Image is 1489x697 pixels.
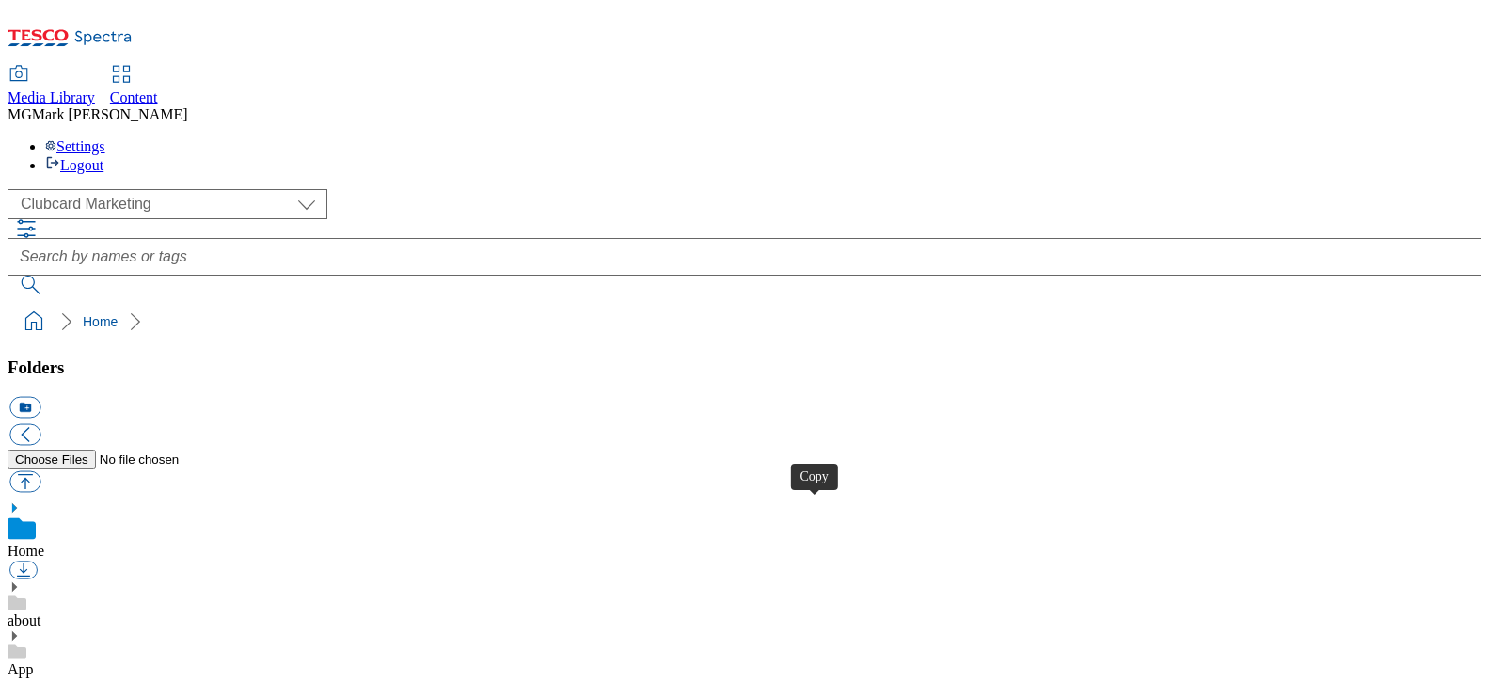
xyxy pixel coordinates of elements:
a: Content [110,67,158,106]
a: Media Library [8,67,95,106]
a: about [8,612,41,628]
input: Search by names or tags [8,238,1481,276]
span: Media Library [8,89,95,105]
a: Logout [45,157,103,173]
h3: Folders [8,357,1481,378]
a: Home [83,314,118,329]
a: Settings [45,138,105,154]
span: Content [110,89,158,105]
span: MG [8,106,32,122]
a: Home [8,543,44,559]
nav: breadcrumb [8,304,1481,340]
a: App [8,661,34,677]
a: home [19,307,49,337]
span: Mark [PERSON_NAME] [32,106,188,122]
